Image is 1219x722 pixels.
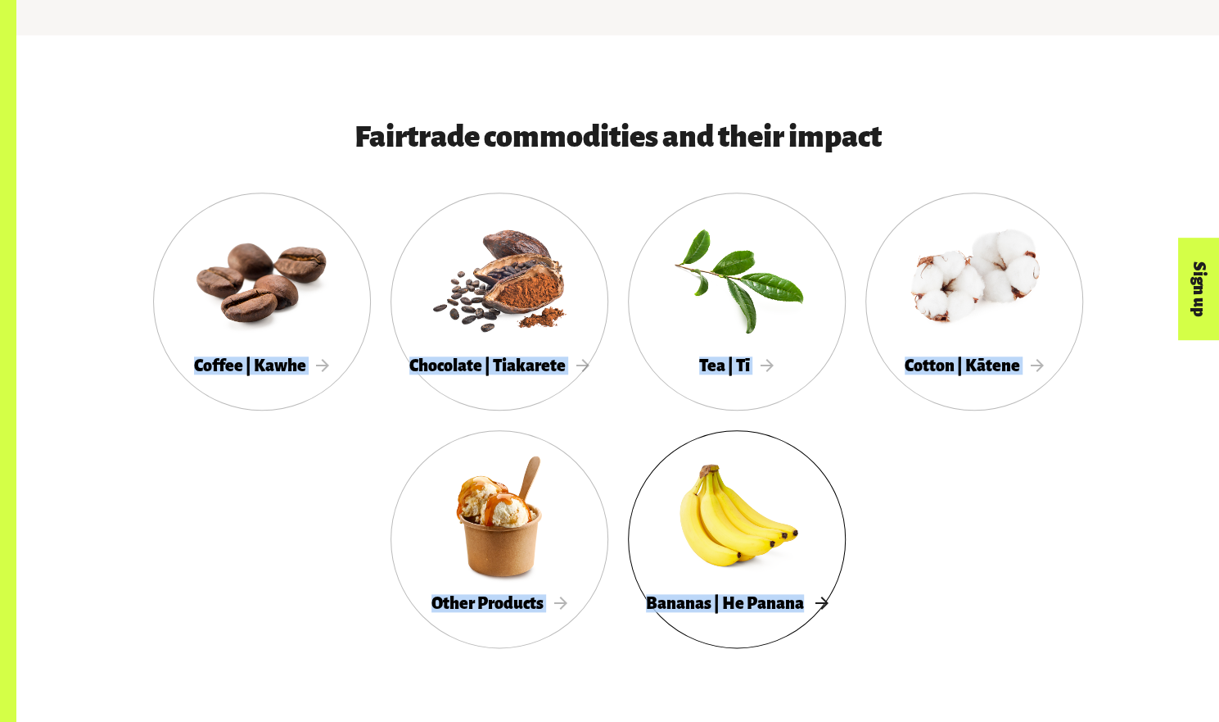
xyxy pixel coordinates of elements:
a: Chocolate | Tiakarete [391,193,608,411]
a: Bananas | He Panana [628,430,846,648]
span: Chocolate | Tiakarete [409,356,589,375]
span: Bananas | He Panana [646,594,828,612]
span: Tea | Tī [699,356,774,375]
h3: Fairtrade commodities and their impact [202,120,1034,153]
a: Tea | Tī [628,193,846,411]
a: Cotton | Kātene [865,193,1083,411]
span: Other Products [431,594,567,612]
span: Cotton | Kātene [905,356,1044,375]
a: Coffee | Kawhe [153,193,371,411]
a: Other Products [391,430,608,648]
span: Coffee | Kawhe [194,356,330,375]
